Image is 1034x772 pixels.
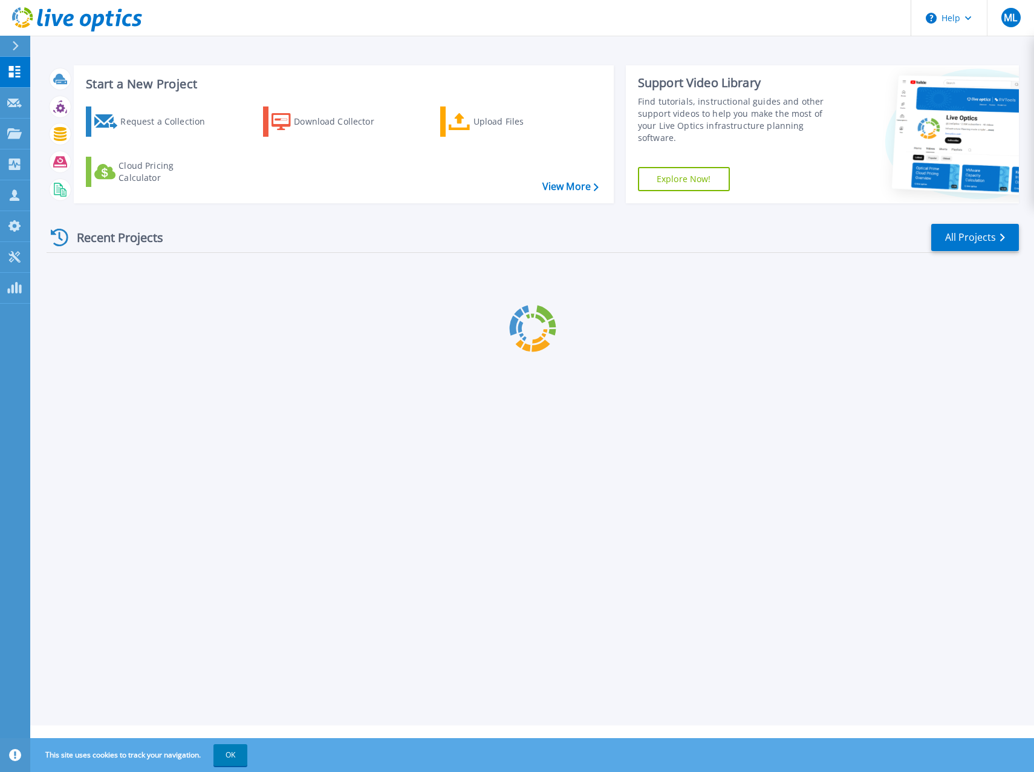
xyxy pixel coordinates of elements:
a: Download Collector [263,106,398,137]
div: Request a Collection [120,110,217,134]
div: Find tutorials, instructional guides and other support videos to help you make the most of your L... [638,96,837,144]
a: Explore Now! [638,167,730,191]
a: View More [542,181,599,192]
div: Cloud Pricing Calculator [119,160,215,184]
div: Download Collector [294,110,391,134]
a: Request a Collection [86,106,221,137]
a: All Projects [931,224,1019,251]
button: OK [213,744,247,766]
a: Upload Files [440,106,575,137]
span: This site uses cookies to track your navigation. [33,744,247,766]
span: ML [1004,13,1017,22]
div: Recent Projects [47,223,180,252]
div: Upload Files [473,110,570,134]
a: Cloud Pricing Calculator [86,157,221,187]
div: Support Video Library [638,75,837,91]
h3: Start a New Project [86,77,598,91]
